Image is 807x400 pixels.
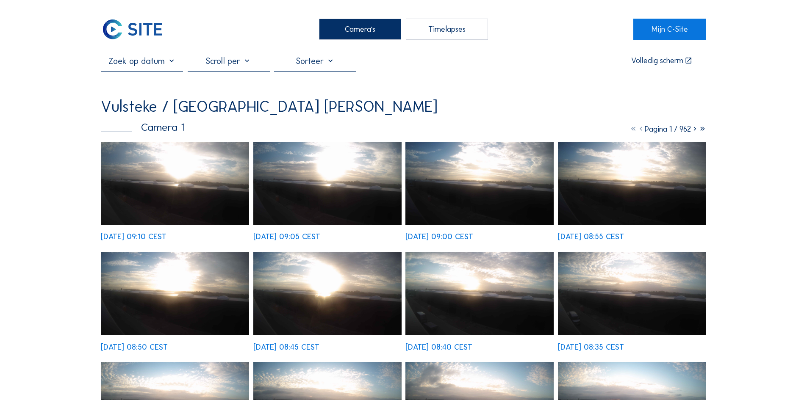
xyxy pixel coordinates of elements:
img: image_53618740 [405,252,554,335]
span: Pagina 1 / 962 [645,124,691,134]
div: [DATE] 08:40 CEST [405,343,472,351]
div: [DATE] 08:55 CEST [558,233,624,240]
div: [DATE] 09:00 CEST [405,233,473,240]
div: Timelapses [406,19,488,40]
a: Mijn C-Site [633,19,706,40]
div: [DATE] 08:45 CEST [253,343,319,351]
img: image_53618870 [253,252,402,335]
img: image_53619162 [558,142,706,225]
input: Zoek op datum 󰅀 [101,56,183,66]
div: Volledig scherm [631,57,683,65]
img: image_53619434 [253,142,402,225]
img: image_53619288 [405,142,554,225]
img: image_53619013 [101,252,249,335]
img: image_53619572 [101,142,249,225]
div: Camera's [319,19,401,40]
img: C-SITE Logo [101,19,164,40]
div: [DATE] 09:10 CEST [101,233,166,240]
div: Camera 1 [101,122,185,133]
div: [DATE] 08:35 CEST [558,343,624,351]
div: Vulsteke / [GEOGRAPHIC_DATA] [PERSON_NAME] [101,99,438,115]
div: [DATE] 09:05 CEST [253,233,320,240]
a: C-SITE Logo [101,19,173,40]
div: [DATE] 08:50 CEST [101,343,168,351]
img: image_53618601 [558,252,706,335]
